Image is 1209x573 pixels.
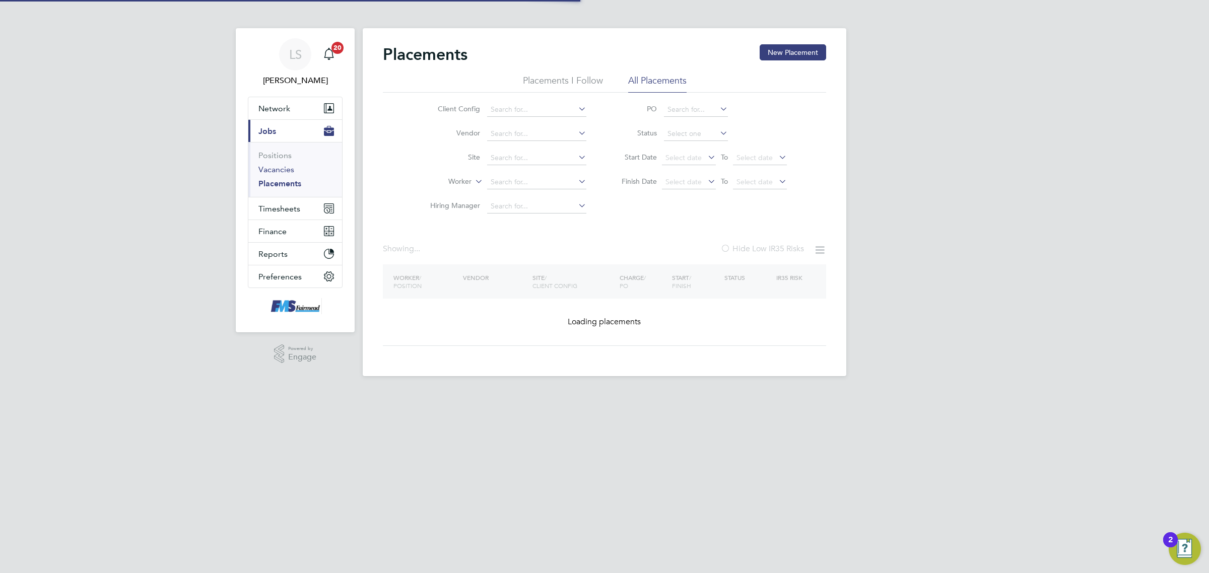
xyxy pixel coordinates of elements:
[487,199,586,213] input: Search for...
[383,44,467,64] h2: Placements
[487,175,586,189] input: Search for...
[612,104,657,113] label: PO
[248,97,342,119] button: Network
[288,344,316,353] span: Powered by
[236,28,355,332] nav: Main navigation
[422,128,480,137] label: Vendor
[258,165,294,174] a: Vacancies
[720,244,804,254] label: Hide Low IR35 Risks
[258,204,300,213] span: Timesheets
[414,244,420,254] span: ...
[248,265,342,288] button: Preferences
[422,153,480,162] label: Site
[258,179,301,188] a: Placements
[258,249,288,259] span: Reports
[258,104,290,113] span: Network
[248,220,342,242] button: Finance
[383,244,422,254] div: Showing
[248,243,342,265] button: Reports
[1169,533,1201,565] button: Open Resource Center, 2 new notifications
[274,344,317,364] a: Powered byEngage
[258,272,302,281] span: Preferences
[422,201,480,210] label: Hiring Manager
[248,38,343,87] a: LS[PERSON_NAME]
[487,151,586,165] input: Search for...
[268,298,322,314] img: f-mead-logo-retina.png
[665,153,702,162] span: Select date
[612,177,657,186] label: Finish Date
[248,120,342,142] button: Jobs
[665,177,702,186] span: Select date
[1168,540,1173,553] div: 2
[258,227,287,236] span: Finance
[487,103,586,117] input: Search for...
[288,353,316,362] span: Engage
[248,197,342,220] button: Timesheets
[248,142,342,197] div: Jobs
[736,177,773,186] span: Select date
[248,298,343,314] a: Go to home page
[612,128,657,137] label: Status
[523,75,603,93] li: Placements I Follow
[487,127,586,141] input: Search for...
[258,151,292,160] a: Positions
[289,48,302,61] span: LS
[612,153,657,162] label: Start Date
[664,103,728,117] input: Search for...
[422,104,480,113] label: Client Config
[248,75,343,87] span: Lawrence Schott
[628,75,687,93] li: All Placements
[760,44,826,60] button: New Placement
[718,151,731,164] span: To
[718,175,731,188] span: To
[664,127,728,141] input: Select one
[319,38,339,70] a: 20
[258,126,276,136] span: Jobs
[414,177,472,187] label: Worker
[331,42,344,54] span: 20
[736,153,773,162] span: Select date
